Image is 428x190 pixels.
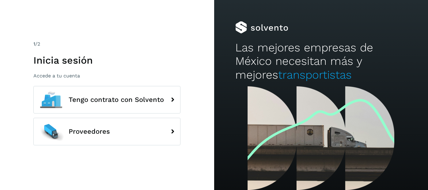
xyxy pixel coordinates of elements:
[33,73,180,79] p: Accede a tu cuenta
[33,118,180,145] button: Proveedores
[33,86,180,114] button: Tengo contrato con Solvento
[278,68,352,81] span: transportistas
[33,40,180,48] div: /2
[69,96,164,103] span: Tengo contrato con Solvento
[33,54,180,66] h1: Inicia sesión
[33,41,35,47] span: 1
[235,41,407,82] h2: Las mejores empresas de México necesitan más y mejores
[69,128,110,135] span: Proveedores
